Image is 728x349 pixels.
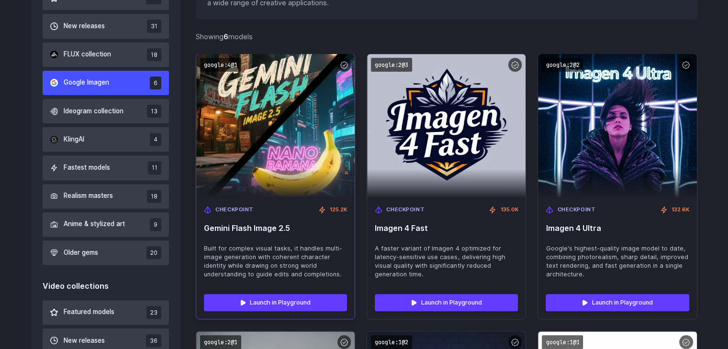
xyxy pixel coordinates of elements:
[204,244,347,279] span: Built for complex visual tasks, it handles multi-image generation with coherent character identit...
[204,294,347,311] a: Launch in Playground
[546,224,689,233] span: Imagen 4 Ultra
[43,99,169,123] button: Ideogram collection 13
[64,106,123,117] span: Ideogram collection
[200,58,241,72] code: google:4@1
[64,219,125,229] span: Anime & stylized art
[146,246,161,259] span: 20
[224,33,228,41] strong: 6
[43,71,169,95] button: Google Imagen 6
[386,206,425,214] span: Checkpoint
[64,21,105,32] span: New releases
[200,335,241,349] code: google:2@1
[546,294,689,311] a: Launch in Playground
[546,244,689,279] span: Google's highest-quality image model to date, combining photorealism, sharp detail, improved text...
[64,134,84,145] span: KlingAI
[150,218,161,231] span: 9
[147,48,161,61] span: 18
[196,31,253,42] div: Showing models
[147,105,161,118] span: 13
[146,306,161,319] span: 23
[64,49,111,60] span: FLUX collection
[64,191,113,201] span: Realism masters
[43,184,169,208] button: Realism masters 18
[43,300,169,325] button: Featured models 23
[189,47,363,205] img: Gemini Flash Image 2.5
[64,248,98,258] span: Older gems
[43,155,169,180] button: Fastest models 11
[64,163,110,173] span: Fastest models
[371,335,412,349] code: google:1@2
[43,212,169,237] button: Anime & stylized art 9
[215,206,254,214] span: Checkpoint
[150,76,161,89] span: 6
[43,14,169,38] button: New releases 31
[204,224,347,233] span: Gemini Flash Image 2.5
[557,206,595,214] span: Checkpoint
[375,224,518,233] span: Imagen 4 Fast
[367,54,526,198] img: Imagen 4 Fast
[500,206,518,214] span: 135.0K
[147,190,161,203] span: 18
[43,240,169,265] button: Older gems 20
[330,206,347,214] span: 125.2K
[43,280,169,293] div: Video collections
[375,244,518,279] span: A faster variant of Imagen 4 optimized for latency-sensitive use cases, delivering high visual qu...
[43,127,169,152] button: KlingAI 4
[146,334,161,347] span: 36
[672,206,689,214] span: 132.6K
[150,133,161,146] span: 4
[64,307,114,317] span: Featured models
[538,54,696,198] img: Imagen 4 Ultra
[43,43,169,67] button: FLUX collection 18
[375,294,518,311] a: Launch in Playground
[542,58,583,72] code: google:2@2
[148,161,161,174] span: 11
[147,20,161,33] span: 31
[64,77,109,88] span: Google Imagen
[64,336,105,346] span: New releases
[371,58,412,72] code: google:2@3
[542,335,583,349] code: google:1@1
